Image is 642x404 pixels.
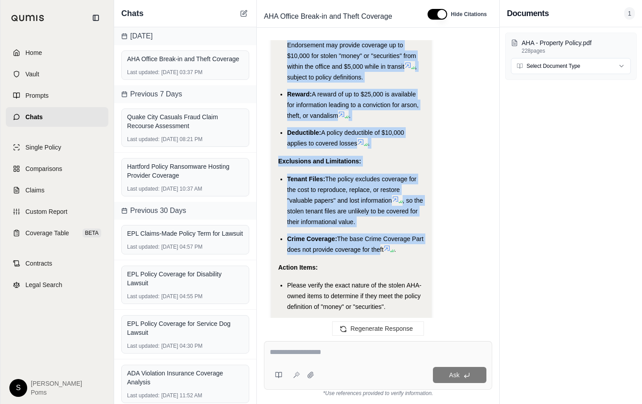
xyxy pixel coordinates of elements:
a: Comparisons [6,159,108,179]
span: Comparisons [25,164,62,173]
span: 1 [624,7,635,20]
div: *Use references provided to verify information. [264,390,492,397]
span: Last updated: [127,136,160,143]
div: [DATE] 03:37 PM [127,69,243,76]
span: Regenerate Response [350,325,413,332]
span: BETA [82,229,101,237]
span: Poms [31,388,82,397]
span: Last updated: [127,69,160,76]
span: Reward: [287,91,312,98]
span: . [368,140,370,147]
div: EPL Claims-Made Policy Term for Lawsuit [127,229,243,238]
a: Prompts [6,86,108,105]
span: . [349,112,350,119]
span: Last updated: [127,392,160,399]
a: Claims [6,180,108,200]
span: The policy excludes coverage for the cost to reproduce, replace, or restore "valuable papers" and... [287,175,416,204]
span: Home [25,48,42,57]
div: [DATE] 08:21 PM [127,136,243,143]
div: EPL Policy Coverage for Disability Lawsuit [127,270,243,287]
h3: Documents [507,7,549,20]
div: [DATE] 10:37 AM [127,185,243,192]
div: Hartford Policy Ransomware Hosting Provider Coverage [127,162,243,180]
span: AHA Office Break-in and Theft Coverage [260,9,396,24]
div: [DATE] 04:30 PM [127,342,243,350]
a: Coverage TableBETA [6,223,108,243]
a: Single Policy [6,137,108,157]
div: S [9,379,27,397]
div: Previous 7 Days [114,85,256,103]
span: A reward of up to $25,000 is available for information leading to a conviction for arson, theft, ... [287,91,419,119]
div: EPL Policy Coverage for Service Dog Lawsuit [127,319,243,337]
div: [DATE] 11:52 AM [127,392,243,399]
span: Hide Citations [451,11,487,18]
span: A policy deductible of $10,000 applies to covered losses [287,129,404,147]
span: Last updated: [127,243,160,250]
p: 228 pages [522,47,631,54]
button: Collapse sidebar [89,11,103,25]
span: The Housing Plus Endorsement may provide coverage up to $10,000 for stolen "money" or "securities... [287,31,416,70]
span: Tenant Files: [287,175,325,183]
a: Contracts [6,254,108,273]
span: Please verify the exact nature of the stolen AHA-owned items to determine if they meet the policy... [287,282,421,310]
strong: Action Items: [278,264,318,271]
span: Chats [25,112,43,121]
span: Claims [25,186,45,195]
button: Ask [433,367,486,383]
button: AHA - Property Policy.pdf228pages [511,38,631,54]
div: [DATE] 04:55 PM [127,293,243,300]
img: Qumis Logo [11,15,45,21]
span: Coverage Table [25,229,69,237]
span: Deductible: [287,129,321,136]
div: Previous 30 Days [114,202,256,220]
a: Custom Report [6,202,108,221]
span: Crime Coverage: [287,235,337,242]
button: Regenerate Response [332,321,424,336]
button: New Chat [239,8,249,19]
a: Legal Search [6,275,108,295]
div: Edit Title [260,9,417,24]
div: ADA Violation Insurance Coverage Analysis [127,369,243,387]
span: , so the stolen tenant files are unlikely to be covered for their informational value. [287,197,423,225]
span: Last updated: [127,185,160,192]
span: [PERSON_NAME] [31,379,82,388]
a: Vault [6,64,108,84]
span: Single Policy [25,143,61,152]
div: Quake City Casuals Fraud Claim Recourse Assessment [127,112,243,130]
span: Last updated: [127,293,160,300]
span: Contracts [25,259,52,268]
div: AHA Office Break-in and Theft Coverage [127,54,243,63]
span: Chats [121,7,144,20]
span: , subject to policy definitions. [287,63,417,81]
span: Vault [25,70,39,79]
span: Prompts [25,91,49,100]
span: Legal Search [25,280,62,289]
span: The base Crime Coverage Part does not provide coverage for theft [287,235,424,253]
strong: Exclusions and Limitations: [278,158,361,165]
span: . [394,246,396,253]
a: Chats [6,107,108,127]
div: [DATE] 04:57 PM [127,243,243,250]
p: AHA - Property Policy.pdf [522,38,631,47]
div: [DATE] [114,27,256,45]
span: Ask [449,371,459,379]
a: Home [6,43,108,62]
span: Last updated: [127,342,160,350]
span: Custom Report [25,207,67,216]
